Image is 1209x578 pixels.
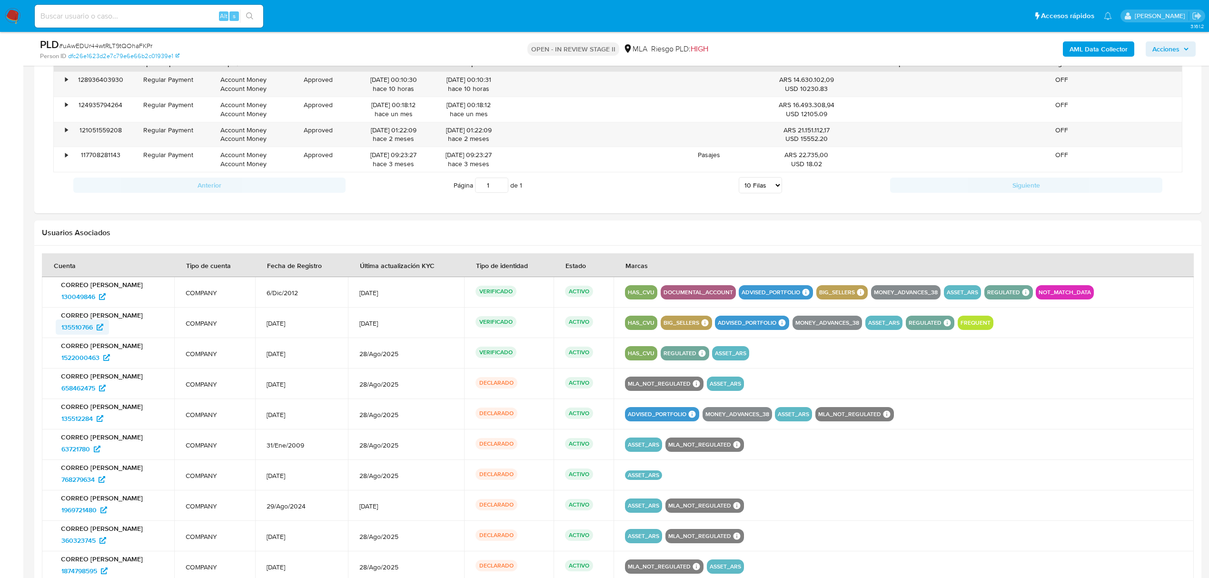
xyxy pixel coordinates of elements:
[1146,41,1196,57] button: Acciones
[233,11,236,20] span: s
[1152,41,1179,57] span: Acciones
[59,41,152,50] span: # uAwEDUr44wtRLT9tQOhaFKPr
[1063,41,1134,57] button: AML Data Collector
[40,37,59,52] b: PLD
[240,10,259,23] button: search-icon
[220,11,228,20] span: Alt
[651,44,708,54] span: Riesgo PLD:
[1104,12,1112,20] a: Notificaciones
[691,43,708,54] span: HIGH
[1190,22,1204,30] span: 3.161.2
[1192,11,1202,21] a: Salir
[623,44,647,54] div: MLA
[527,42,619,56] p: OPEN - IN REVIEW STAGE II
[1041,11,1094,21] span: Accesos rápidos
[42,228,1194,238] h2: Usuarios Asociados
[68,52,179,60] a: dfc26e1623d2e7c79e6e66b2c01939e1
[1070,41,1128,57] b: AML Data Collector
[35,10,263,22] input: Buscar usuario o caso...
[1135,11,1189,20] p: andres.vilosio@mercadolibre.com
[40,52,66,60] b: Person ID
